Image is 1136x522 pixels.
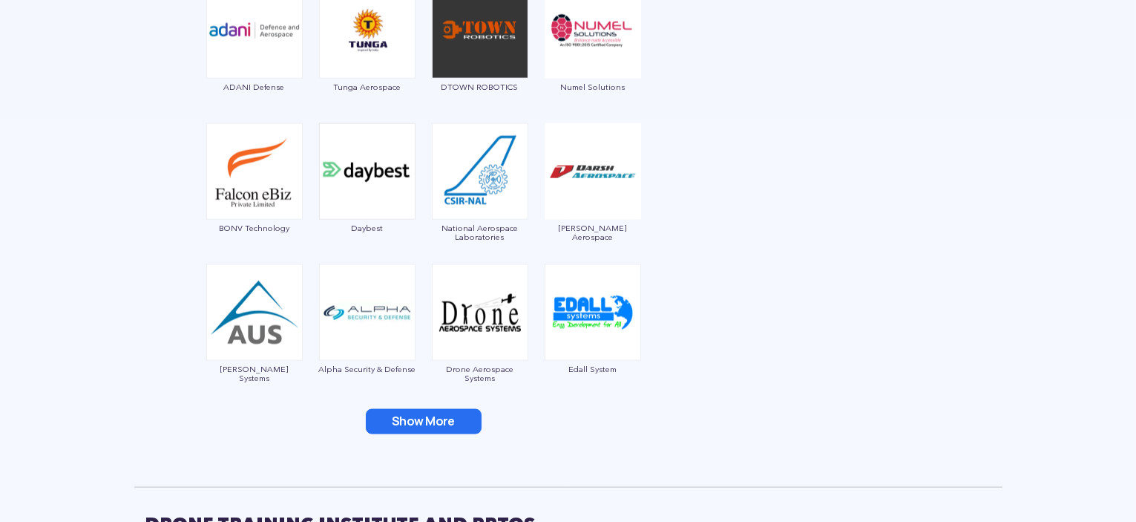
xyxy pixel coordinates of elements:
[544,164,642,241] a: [PERSON_NAME] Aerospace
[206,365,303,382] span: [PERSON_NAME] Systems
[206,164,303,232] a: BONV Technology
[319,123,416,220] img: ic_daybest.png
[206,123,303,220] img: ic_bonv.png
[319,264,416,361] img: ic_alphasecurity.png
[544,23,642,91] a: Numel Solutions
[545,123,641,220] img: img_darsh.png
[366,409,482,434] button: Show More
[318,305,416,373] a: Alpha Security & Defense
[431,365,529,382] span: Drone Aerospace Systems
[544,305,642,373] a: Edall System
[431,82,529,91] span: DTOWN ROBOTICS
[206,82,303,91] span: ADANI Defense
[431,305,529,382] a: Drone Aerospace Systems
[318,164,416,232] a: Daybest
[544,224,642,241] span: [PERSON_NAME] Aerospace
[431,224,529,241] span: National Aerospace Laboratories
[545,264,641,361] img: ic_edall.png
[544,365,642,373] span: Edall System
[432,123,528,220] img: ic_nationalaerospace.png
[318,224,416,232] span: Daybest
[431,23,529,91] a: DTOWN ROBOTICS
[318,23,416,91] a: Tunga Aerospace
[206,305,303,382] a: [PERSON_NAME] Systems
[206,224,303,232] span: BONV Technology
[206,23,303,91] a: ADANI Defense
[432,264,528,361] img: ic_droneaerospace.png
[318,82,416,91] span: Tunga Aerospace
[206,264,303,361] img: ic_aarav.png
[318,365,416,373] span: Alpha Security & Defense
[431,164,529,241] a: National Aerospace Laboratories
[544,82,642,91] span: Numel Solutions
